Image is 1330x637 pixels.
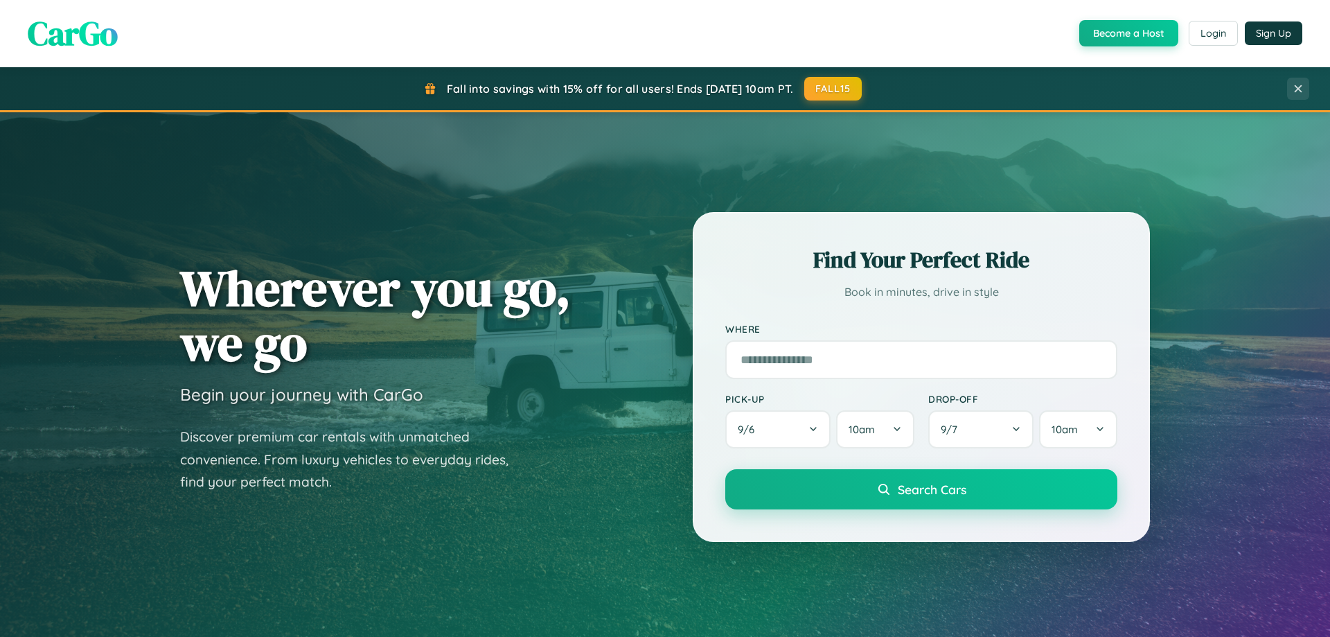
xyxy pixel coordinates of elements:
[180,426,526,494] p: Discover premium car rentals with unmatched convenience. From luxury vehicles to everyday rides, ...
[1245,21,1302,45] button: Sign Up
[725,323,1117,335] label: Where
[836,410,914,448] button: 10am
[725,245,1117,275] h2: Find Your Perfect Ride
[1039,410,1117,448] button: 10am
[180,261,571,370] h1: Wherever you go, we go
[1052,423,1078,436] span: 10am
[725,393,914,405] label: Pick-up
[28,10,118,56] span: CarGo
[941,423,964,436] span: 9 / 7
[447,82,794,96] span: Fall into savings with 15% off for all users! Ends [DATE] 10am PT.
[1079,20,1178,46] button: Become a Host
[725,410,831,448] button: 9/6
[725,469,1117,509] button: Search Cars
[1189,21,1238,46] button: Login
[898,482,966,497] span: Search Cars
[928,393,1117,405] label: Drop-off
[180,384,423,405] h3: Begin your journey with CarGo
[738,423,761,436] span: 9 / 6
[804,77,862,101] button: FALL15
[725,282,1117,302] p: Book in minutes, drive in style
[849,423,875,436] span: 10am
[928,410,1034,448] button: 9/7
